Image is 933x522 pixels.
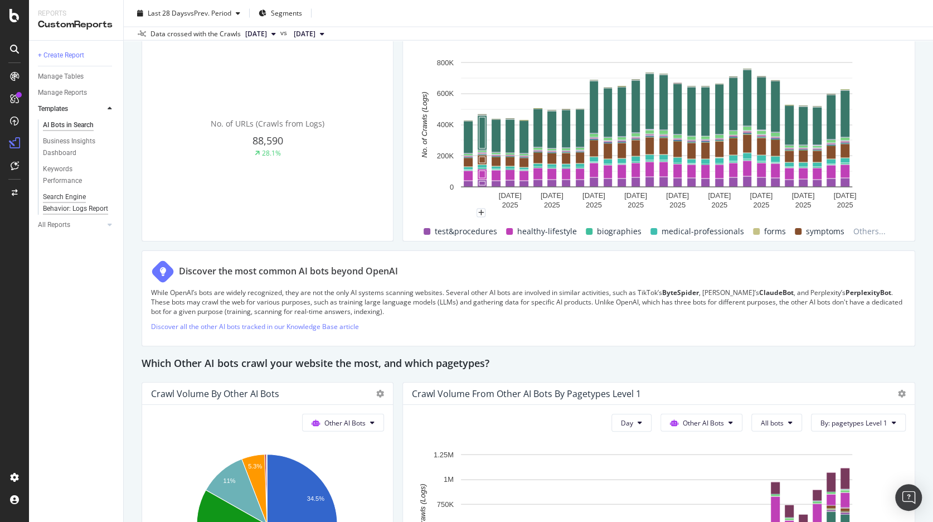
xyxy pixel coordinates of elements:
[437,152,454,160] text: 200K
[43,119,115,131] a: AI Bots in Search
[211,118,324,129] span: No. of URLs (Crawls from Logs)
[43,136,115,159] a: Business Insights Dashboard
[43,163,105,187] div: Keywords Performance
[708,191,731,200] text: [DATE]
[750,191,772,200] text: [DATE]
[254,4,307,22] button: Segments
[444,475,454,484] text: 1M
[437,59,454,67] text: 800K
[38,87,87,99] div: Manage Reports
[241,27,280,41] button: [DATE]
[38,50,84,61] div: + Create Report
[586,201,602,209] text: 2025
[38,103,68,115] div: Templates
[142,250,915,347] div: Discover the most common AI bots beyond OpenAIWhile OpenAI’s bots are widely recognized, they are...
[307,495,324,502] text: 34.5%
[660,414,742,432] button: Other AI Bots
[582,191,605,200] text: [DATE]
[412,57,901,213] svg: A chart.
[187,8,231,18] span: vs Prev. Period
[43,136,107,159] div: Business Insights Dashboard
[450,183,454,191] text: 0
[711,201,727,209] text: 2025
[624,191,647,200] text: [DATE]
[806,225,844,238] span: symptoms
[499,191,522,200] text: [DATE]
[38,18,114,31] div: CustomReports
[38,219,104,231] a: All Reports
[289,27,329,41] button: [DATE]
[43,191,109,215] div: Search Engine Behavior: Logs Report
[751,414,802,432] button: All bots
[669,201,686,209] text: 2025
[683,418,724,428] span: Other AI Bots
[271,8,302,18] span: Segments
[611,414,652,432] button: Day
[662,225,744,238] span: medical-professionals
[753,201,769,209] text: 2025
[151,388,279,399] div: Crawl Volume by Other AI Bots
[759,288,794,297] strong: ClaudeBot
[834,191,857,200] text: [DATE]
[837,201,853,209] text: 2025
[280,28,289,38] span: vs
[628,201,644,209] text: 2025
[845,288,891,297] strong: PerplexityBot
[420,92,429,158] text: No. of Crawls (Logs)
[544,201,560,209] text: 2025
[764,225,786,238] span: forms
[38,219,70,231] div: All Reports
[245,29,267,39] span: 2025 Sep. 24th
[666,191,689,200] text: [DATE]
[795,201,811,209] text: 2025
[437,90,454,98] text: 600K
[820,418,887,428] span: By: pagetypes Level 1
[43,163,115,187] a: Keywords Performance
[142,355,489,373] h2: Which Other AI bots crawl your website the most, and which pagetypes?
[38,87,115,99] a: Manage Reports
[597,225,642,238] span: biographies
[517,225,577,238] span: healthy-lifestyle
[133,4,245,22] button: Last 28 DaysvsPrev. Period
[437,500,454,509] text: 750K
[38,9,114,18] div: Reports
[541,191,563,200] text: [DATE]
[262,148,281,158] div: 28.1%
[849,225,890,238] span: Others...
[791,191,814,200] text: [DATE]
[179,265,398,278] div: Discover the most common AI bots beyond OpenAI
[761,418,784,428] span: All bots
[662,288,699,297] strong: ByteSpider
[223,477,236,484] text: 11%
[38,71,84,83] div: Manage Tables
[148,8,187,18] span: Last 28 Days
[38,103,104,115] a: Templates
[151,288,906,316] p: While OpenAI’s bots are widely recognized, they are not the only AI systems scanning websites. Se...
[43,191,115,215] a: Search Engine Behavior: Logs Report
[248,463,262,470] text: 5.3%
[302,414,384,432] button: Other AI Bots
[477,209,485,217] div: plus
[621,418,633,428] span: Day
[811,414,906,432] button: By: pagetypes Level 1
[142,355,915,373] div: Which Other AI bots crawl your website the most, and which pagetypes?
[150,29,241,39] div: Data crossed with the Crawls
[43,119,94,131] div: AI Bots in Search
[252,134,283,147] span: 88,590
[412,388,641,399] div: Crawl Volume from Other AI Bots by pagetypes Level 1
[435,225,497,238] span: test&procedures
[151,322,359,331] a: Discover all the other AI bots tracked in our Knowledge Base article
[38,71,115,83] a: Manage Tables
[437,121,454,129] text: 400K
[38,50,115,61] a: + Create Report
[434,451,454,459] text: 1.25M
[502,201,518,209] text: 2025
[294,29,315,39] span: 2025 Aug. 27th
[895,484,922,511] div: Open Intercom Messenger
[324,418,366,428] span: Other AI Bots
